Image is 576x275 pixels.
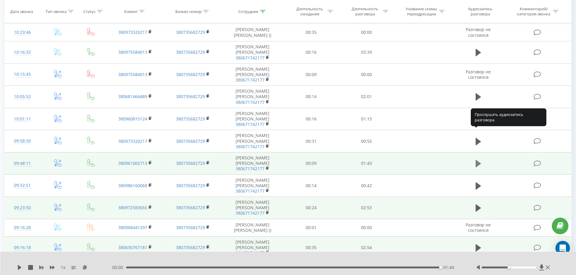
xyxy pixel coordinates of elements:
td: [PERSON_NAME] [PERSON_NAME] () [222,219,284,236]
a: 380671742177 [236,99,265,105]
td: 01:43 [339,152,394,174]
div: 10:15:45 [11,69,34,80]
div: 09:16:28 [11,222,34,234]
td: 00:42 [339,174,394,197]
a: 380973320217 [118,138,147,144]
td: 02:53 [339,197,394,219]
span: Разговор не состоялся [466,27,491,38]
td: [PERSON_NAME] [PERSON_NAME] [222,63,284,86]
div: 10:16:33 [11,46,34,58]
a: 380671742177 [236,55,265,61]
div: Сотрудник [238,9,259,14]
div: Бизнес номер [175,9,202,14]
a: 380735682729 [176,225,205,230]
div: 09:58:30 [11,135,34,147]
td: 00:35 [284,236,339,259]
a: 380735682729 [176,245,205,250]
td: 00:35 [284,24,339,41]
div: 09:23:50 [11,202,34,214]
td: 00:00 [339,24,394,41]
a: 380961065713 [118,160,147,166]
a: 380975584013 [118,49,147,55]
div: Прослушать аудиозапись разговора [471,108,546,126]
a: 380735682729 [176,183,205,188]
a: 380735682729 [176,72,205,77]
a: 380671742177 [236,144,265,149]
div: Статус [83,9,96,14]
a: 380671742177 [236,250,265,256]
a: 380735682729 [176,205,205,210]
div: Accessibility label [439,266,441,269]
td: [PERSON_NAME] [PERSON_NAME] [222,197,284,219]
a: 380735682729 [176,94,205,99]
td: 00:01 [284,219,339,236]
a: 380671742177 [236,210,265,216]
a: 380630767181 [118,245,147,250]
div: Дата звонка [10,9,33,14]
a: 380973320217 [118,29,147,35]
div: 09:32:51 [11,180,34,191]
td: 00:14 [284,174,339,197]
a: 380671742177 [236,188,265,194]
td: [PERSON_NAME] [PERSON_NAME] [222,236,284,259]
a: 380972583655 [118,205,147,210]
a: 380735682729 [176,116,205,122]
a: 380735682729 [176,49,205,55]
span: 00:00 [112,264,126,270]
div: Тип звонка [46,9,67,14]
a: 380735682729 [176,160,205,166]
td: 02:54 [339,236,394,259]
td: 00:00 [339,63,394,86]
td: 00:55 [339,130,394,152]
a: 380671742177 [236,166,265,171]
td: 02:01 [339,86,394,108]
td: 00:09 [284,63,339,86]
span: Разговор не состоялся [466,69,491,80]
span: 01:44 [443,264,454,270]
td: [PERSON_NAME] [PERSON_NAME] [222,86,284,108]
a: 380988441297 [118,225,147,230]
div: Комментарий/категория звонка [516,6,552,17]
a: 380960815124 [118,116,147,122]
div: Название схемы переадресации [405,6,438,17]
span: 1 x [61,264,65,270]
td: [PERSON_NAME] [PERSON_NAME] [222,41,284,64]
a: 380681464489 [118,94,147,99]
td: [PERSON_NAME] [PERSON_NAME] [222,152,284,174]
div: 10:23:46 [11,27,34,38]
td: 00:09 [284,152,339,174]
td: 00:16 [284,108,339,130]
div: 10:05:52 [11,91,34,103]
div: 10:01:11 [11,113,34,125]
span: Разговор не состоялся [466,222,491,233]
div: Длительность ожидания [294,6,326,17]
td: [PERSON_NAME] [PERSON_NAME] [222,174,284,197]
td: 03:39 [339,41,394,64]
a: 380735682729 [176,29,205,35]
div: Open Intercom Messenger [555,241,570,255]
td: 01:15 [339,108,394,130]
td: [PERSON_NAME] [PERSON_NAME] () [222,24,284,41]
div: 09:16:18 [11,242,34,254]
div: Клиент [124,9,138,14]
td: 00:14 [284,86,339,108]
td: [PERSON_NAME] [PERSON_NAME] [222,130,284,152]
div: 09:48:11 [11,158,34,169]
td: 00:00 [339,219,394,236]
td: 00:16 [284,41,339,64]
a: 380671742177 [236,77,265,83]
td: 00:31 [284,130,339,152]
a: 380986160068 [118,183,147,188]
a: 380671742177 [236,121,265,127]
div: Accessibility label [508,266,510,269]
div: Аудиозапись разговора [460,6,500,17]
td: [PERSON_NAME] [PERSON_NAME] [222,108,284,130]
td: 00:24 [284,197,339,219]
a: 380735682729 [176,138,205,144]
div: Длительность разговора [349,6,381,17]
a: 380975584013 [118,72,147,77]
